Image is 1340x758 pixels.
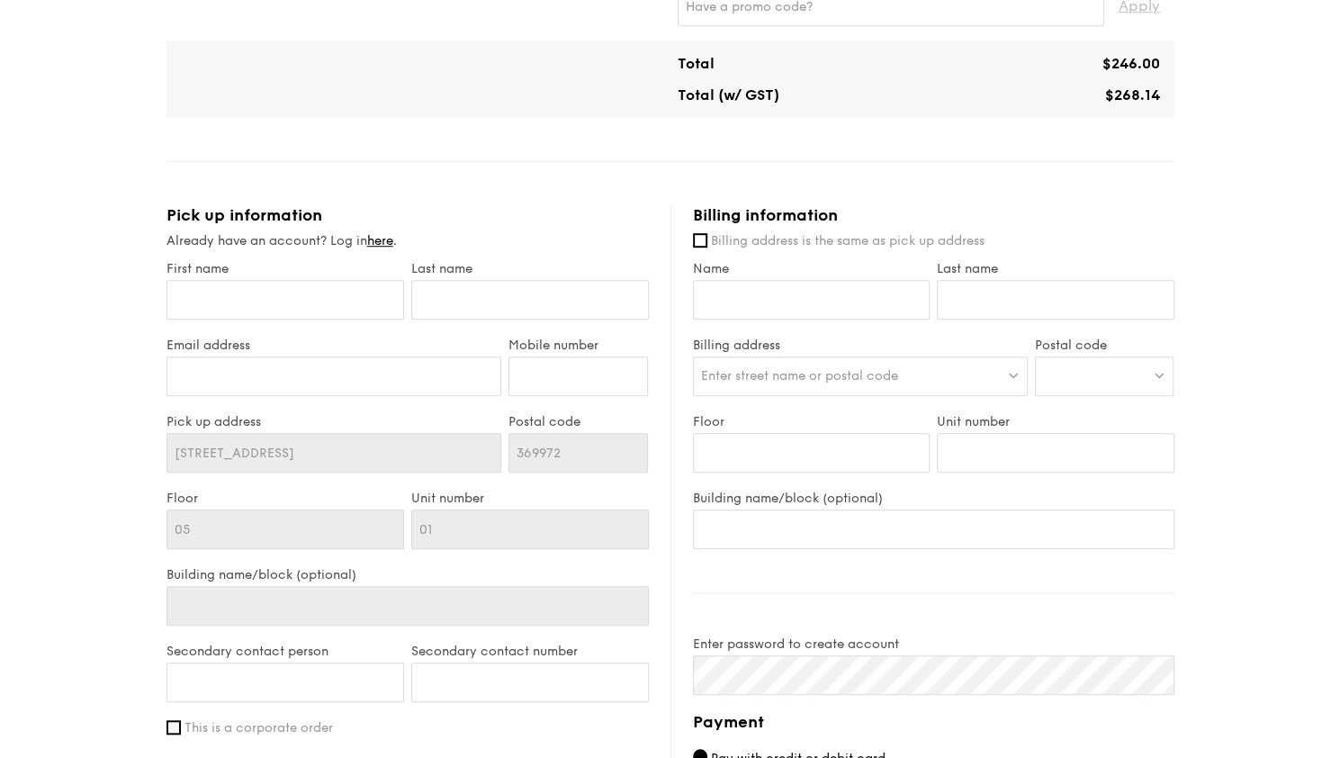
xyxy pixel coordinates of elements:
label: Name [693,261,931,276]
label: Secondary contact number [411,644,649,659]
span: $246.00 [1102,55,1160,72]
label: First name [166,261,404,276]
img: icon-dropdown.fa26e9f9.svg [1153,368,1165,382]
span: This is a corporate order [184,720,333,735]
span: Enter street name or postal code [701,368,898,384]
a: here [367,233,393,248]
label: Pick up address [166,414,502,429]
label: Building name/block (optional) [693,491,1174,506]
label: Enter password to create account [693,636,1174,652]
input: Billing address is the same as pick up address [693,233,707,248]
label: Last name [937,261,1174,276]
label: Unit number [937,414,1174,429]
input: This is a corporate order [166,720,181,735]
label: Mobile number [508,338,648,353]
span: Pick up information [166,205,322,225]
span: Billing address is the same as pick up address [711,233,985,248]
h4: Payment [693,709,1174,735]
label: Last name [411,261,649,276]
label: Floor [693,414,931,429]
label: Postal code [1035,338,1174,353]
span: Billing information [693,205,838,225]
label: Unit number [411,491,649,506]
span: Total [678,55,715,72]
span: $268.14 [1105,86,1160,104]
label: Email address [166,338,502,353]
label: Billing address [693,338,1028,353]
span: Total (w/ GST) [678,86,779,104]
label: Secondary contact person [166,644,404,659]
label: Postal code [508,414,648,429]
label: Floor [166,491,404,506]
label: Building name/block (optional) [166,567,649,582]
div: Already have an account? Log in . [166,232,649,250]
img: icon-dropdown.fa26e9f9.svg [1007,368,1020,382]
